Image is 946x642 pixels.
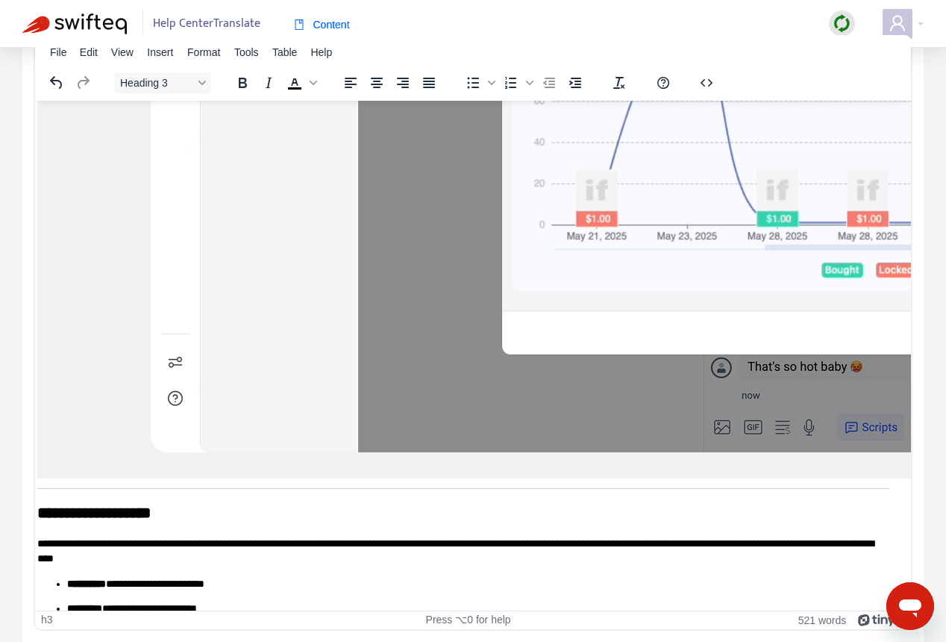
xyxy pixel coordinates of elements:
[35,101,911,611] iframe: Rich Text Area
[310,46,332,58] span: Help
[120,77,193,89] span: Heading 3
[889,14,906,32] span: user
[364,72,389,93] button: Align center
[294,19,350,31] span: Content
[886,582,934,630] iframe: Button to launch messaging window, conversation in progress
[294,19,304,30] span: book
[563,72,588,93] button: Increase indent
[50,46,67,58] span: File
[282,72,319,93] div: Text color Black
[338,72,363,93] button: Align left
[70,72,95,93] button: Redo
[326,614,611,626] div: Press ⌥0 for help
[256,72,281,93] button: Italic
[153,10,260,38] span: Help Center Translate
[147,46,173,58] span: Insert
[607,72,632,93] button: Clear formatting
[187,46,220,58] span: Format
[114,72,211,93] button: Block Heading 3
[22,13,127,34] img: Swifteq
[651,72,676,93] button: Help
[111,46,134,58] span: View
[858,614,895,626] a: Powered by Tiny
[80,46,98,58] span: Edit
[536,72,562,93] button: Decrease indent
[798,614,847,626] button: 521 words
[460,72,498,93] div: Bullet list
[230,72,255,93] button: Bold
[416,72,442,93] button: Justify
[390,72,416,93] button: Align right
[44,72,69,93] button: Undo
[41,614,53,626] div: h3
[498,72,536,93] div: Numbered list
[833,14,851,33] img: sync.dc5367851b00ba804db3.png
[272,46,297,58] span: Table
[234,46,259,58] span: Tools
